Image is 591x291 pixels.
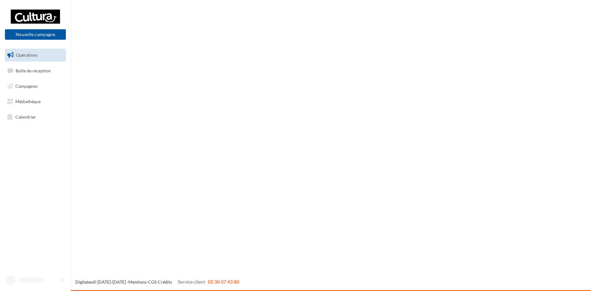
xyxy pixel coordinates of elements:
span: Campagnes [15,83,38,89]
span: Service client [178,279,205,285]
span: © [DATE]-[DATE] - - - [75,279,239,285]
a: Crédits [158,279,172,285]
span: 02 30 07 43 80 [208,279,239,285]
span: Boîte de réception [16,68,51,73]
a: Calendrier [4,111,67,123]
span: Calendrier [15,114,36,119]
span: Opérations [16,52,38,58]
a: CGS [148,279,156,285]
span: Médiathèque [15,99,41,104]
a: Digitaleo [75,279,93,285]
a: Campagnes [4,80,67,93]
a: Opérations [4,49,67,62]
a: Boîte de réception [4,64,67,77]
a: Médiathèque [4,95,67,108]
button: Nouvelle campagne [5,29,66,40]
a: Mentions [128,279,147,285]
